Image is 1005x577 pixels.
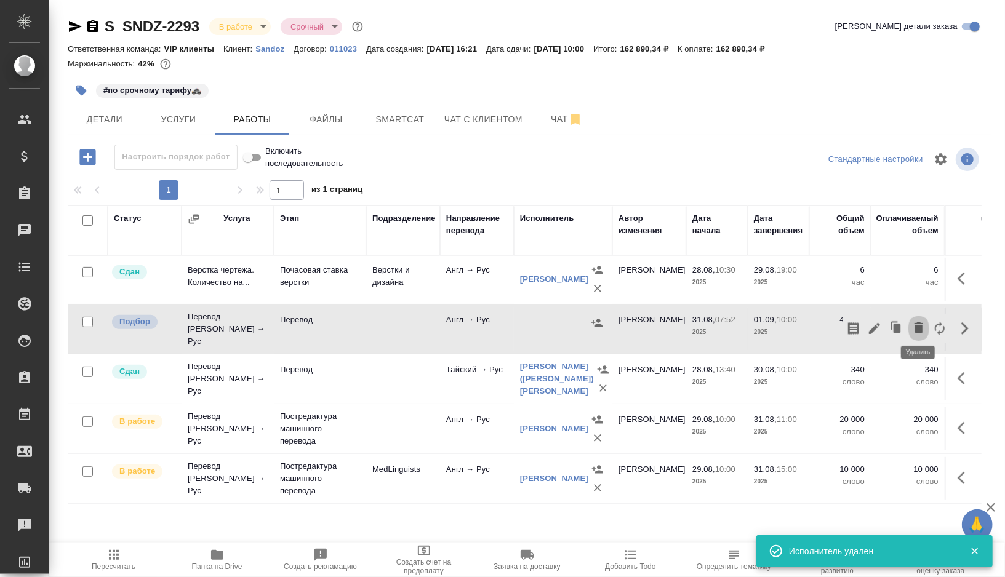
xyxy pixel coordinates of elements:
[103,84,201,97] p: #по срочному тарифу🚓
[370,112,430,127] span: Smartcat
[287,22,327,32] button: Срочный
[119,415,155,428] p: В работе
[164,44,223,54] p: VIP клиенты
[494,562,560,571] span: Заявка на доставку
[815,326,865,338] p: слово
[715,265,735,274] p: 10:30
[754,476,803,488] p: 2025
[815,314,865,326] p: 45 445
[297,112,356,127] span: Файлы
[182,454,274,503] td: Перевод [PERSON_NAME] → Рус
[520,274,588,284] a: [PERSON_NAME]
[119,465,155,477] p: В работе
[119,316,150,328] p: Подбор
[149,112,208,127] span: Услуги
[754,212,803,237] div: Дата завершения
[111,314,175,330] div: Можно подбирать исполнителей
[280,314,360,326] p: Перевод
[281,18,342,35] div: В работе
[86,19,100,34] button: Скопировать ссылку
[182,504,274,553] td: Перевод [PERSON_NAME] → Рус
[962,509,993,540] button: 🙏
[877,264,939,276] p: 6
[692,212,742,237] div: Дата начала
[588,479,607,497] button: Удалить
[967,512,988,538] span: 🙏
[777,415,797,424] p: 11:00
[537,111,596,127] span: Чат
[182,354,274,404] td: Перевод [PERSON_NAME] → Рус
[877,364,939,376] p: 340
[105,18,199,34] a: S_SNDZ-2293
[476,543,579,577] button: Заявка на доставку
[350,18,366,34] button: Доп статусы указывают на важность/срочность заказа
[877,463,939,476] p: 10 000
[754,426,803,438] p: 2025
[619,212,680,237] div: Автор изменения
[815,212,865,237] div: Общий объем
[715,365,735,374] p: 13:40
[612,308,686,351] td: [PERSON_NAME]
[280,212,299,225] div: Этап
[876,212,939,237] div: Оплачиваемый объем
[754,464,777,474] p: 31.08,
[777,265,797,274] p: 19:00
[380,558,468,575] span: Создать счет на предоплату
[594,379,612,397] button: Удалить
[692,426,742,438] p: 2025
[223,44,255,54] p: Клиент:
[520,424,588,433] a: [PERSON_NAME]
[92,562,135,571] span: Пересчитать
[223,112,282,127] span: Работы
[612,357,686,400] td: [PERSON_NAME]
[111,463,175,480] div: Исполнитель выполняет работу
[284,562,357,571] span: Создать рекламацию
[754,365,777,374] p: 30.08,
[678,44,716,54] p: К оплате:
[579,543,683,577] button: Добавить Todo
[715,464,735,474] p: 10:00
[223,212,250,225] div: Услуга
[692,415,715,424] p: 29.08,
[815,463,865,476] p: 10 000
[330,43,366,54] a: 011023
[950,364,980,393] button: Здесь прячутся важные кнопки
[754,265,777,274] p: 29.08,
[182,258,274,301] td: Верстка чертежа. Количество на...
[440,457,514,500] td: Англ → Рус
[605,562,655,571] span: Добавить Todo
[950,463,980,493] button: Здесь прячутся важные кнопки
[692,376,742,388] p: 2025
[864,314,885,343] button: Редактировать
[877,413,939,426] p: 20 000
[188,213,200,225] button: Сгруппировать
[138,59,157,68] p: 42%
[520,212,574,225] div: Исполнитель
[950,314,980,343] button: Скрыть кнопки
[715,315,735,324] p: 07:52
[182,304,274,354] td: Перевод [PERSON_NAME] → Рус
[815,476,865,488] p: слово
[534,44,594,54] p: [DATE] 10:00
[62,543,166,577] button: Пересчитать
[294,44,330,54] p: Договор:
[446,212,508,237] div: Направление перевода
[427,44,487,54] p: [DATE] 16:21
[111,413,175,430] div: Исполнитель выполняет работу
[716,44,774,54] p: 162 890,34 ₽
[440,308,514,351] td: Англ → Рус
[520,474,588,483] a: [PERSON_NAME]
[372,543,476,577] button: Создать счет на предоплату
[520,362,594,396] a: [PERSON_NAME] ([PERSON_NAME]) [PERSON_NAME]
[95,84,210,95] span: по срочному тарифу🚓
[877,426,939,438] p: слово
[683,543,786,577] button: Определить тематику
[835,20,958,33] span: [PERSON_NAME] детали заказа
[594,360,612,379] button: Назначить
[754,276,803,288] p: 2025
[692,276,742,288] p: 2025
[692,315,715,324] p: 31.08,
[486,44,534,54] p: Дата сдачи:
[815,276,865,288] p: час
[754,326,803,338] p: 2025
